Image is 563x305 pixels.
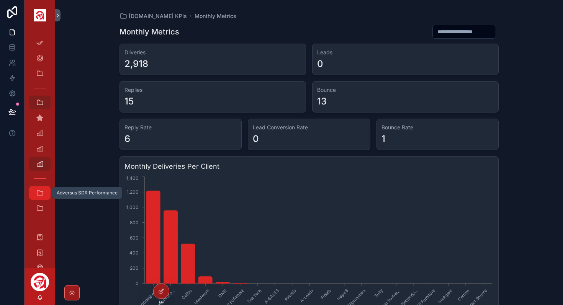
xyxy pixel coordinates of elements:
[317,95,327,108] div: 13
[283,288,297,302] text: Aventis
[246,288,262,305] text: Tria Tech
[299,288,315,304] text: A-Leads
[126,175,138,181] tspan: 1,400
[457,288,471,302] text: Certivo
[336,288,349,302] text: Inspir8
[217,288,228,299] text: DME
[25,31,55,268] div: scrollable content
[437,288,453,305] text: IrisAgent
[129,250,138,256] tspan: 400
[129,220,138,225] tspan: 800
[34,9,46,21] img: App logo
[373,288,384,299] text: Sully
[253,124,365,131] h3: Lead Conversion Rate
[319,288,332,301] text: Finarb
[124,124,237,131] h3: Reply Rate
[126,189,138,195] tspan: 1,200
[126,204,138,210] tspan: 1,000
[124,49,301,56] h3: Dliveries
[129,12,187,20] span: [DOMAIN_NAME] KPIs
[119,26,179,37] h1: Monthly Metrics
[317,86,494,94] h3: Bounce
[124,58,148,70] div: 2,918
[57,190,118,196] div: Adversus SDR Performance
[124,86,301,94] h3: Replies
[317,49,494,56] h3: Leads
[124,133,130,145] div: 6
[135,281,138,286] tspan: 0
[195,12,236,20] a: Monthly Metrics
[180,288,193,301] text: Callvu
[124,95,134,108] div: 15
[124,161,494,172] h3: Monthly Deliveries Per Client
[381,124,494,131] h3: Bounce Rate
[129,265,138,271] tspan: 200
[381,133,385,145] div: 1
[317,58,323,70] div: 0
[263,288,280,305] text: A-SALES
[119,12,187,20] a: [DOMAIN_NAME] KPIs
[129,235,138,241] tspan: 600
[253,133,259,145] div: 0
